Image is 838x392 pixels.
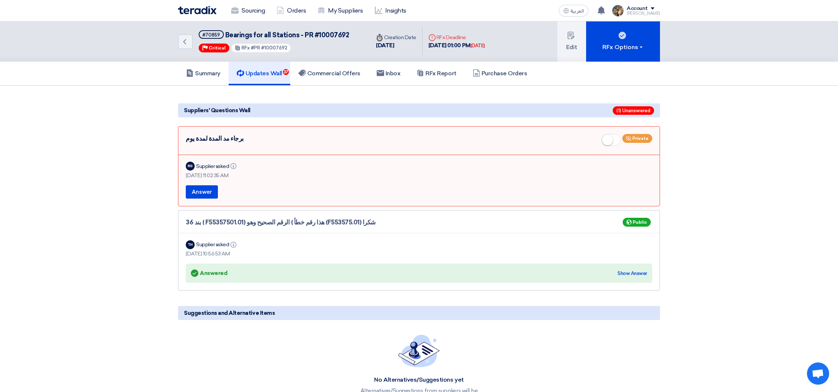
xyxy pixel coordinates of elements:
[209,45,226,51] span: Critical
[186,162,195,171] div: RG
[186,218,652,227] div: بند 36 ( F55357501.01) هذا رقم خطأ ) الرقم الصحيح وهو (F553575.01) شكرا
[473,70,527,77] h5: Purchase Orders
[399,335,440,367] img: empty_state_contract.svg
[612,5,624,17] img: file_1710751448746.jpg
[199,30,349,39] h5: Bearings for all Stations - PR #10007692
[627,6,648,12] div: Account
[602,43,644,52] div: RFx Options
[271,3,312,19] a: Orders
[312,3,369,19] a: My Suppliers
[196,162,238,170] div: Supplier asked
[186,172,652,179] div: [DATE] 11:02:35 AM
[586,21,660,62] button: RFx Options
[225,31,349,39] span: Bearings for all Stations - PR #10007692
[557,21,586,62] button: Edit
[191,268,227,278] div: Answered
[196,241,238,248] div: Supplier asked
[178,62,229,85] a: Summary
[471,42,485,49] div: [DATE]
[613,106,654,115] span: (1) Unanswered
[202,32,220,37] div: #70859
[186,70,220,77] h5: Summary
[237,70,282,77] h5: Updates Wall
[356,376,482,384] div: No Alternatives/Suggestions yet
[225,3,271,19] a: Sourcing
[376,34,416,41] div: Creation Date
[178,6,216,14] img: Teradix logo
[186,240,195,249] div: TH
[184,106,250,114] span: Suppliers' Questions Wall
[369,3,412,19] a: Insights
[807,362,829,385] a: Open chat
[186,185,218,199] button: Answer
[298,70,360,77] h5: Commercial Offers
[242,45,250,51] span: RFx
[428,34,485,41] div: RFx Deadline
[186,250,652,258] div: [DATE] 10:56:53 AM
[632,136,649,141] span: Private
[369,62,409,85] a: Inbox
[633,220,647,225] span: Public
[559,5,588,17] button: العربية
[465,62,536,85] a: Purchase Orders
[618,270,647,277] div: Show Answer
[251,45,287,51] span: #PR #10007692
[376,41,416,50] div: [DATE]
[283,69,289,75] span: 37
[627,11,660,16] div: [PERSON_NAME]
[571,8,584,14] span: العربية
[290,62,369,85] a: Commercial Offers
[186,134,652,149] div: برجاء مد المدة لمدة يوم
[408,62,464,85] a: RFx Report
[377,70,401,77] h5: Inbox
[184,309,275,317] span: Suggestions and Alternative Items
[229,62,290,85] a: Updates Wall37
[417,70,456,77] h5: RFx Report
[428,41,485,50] div: [DATE] 01:00 PM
